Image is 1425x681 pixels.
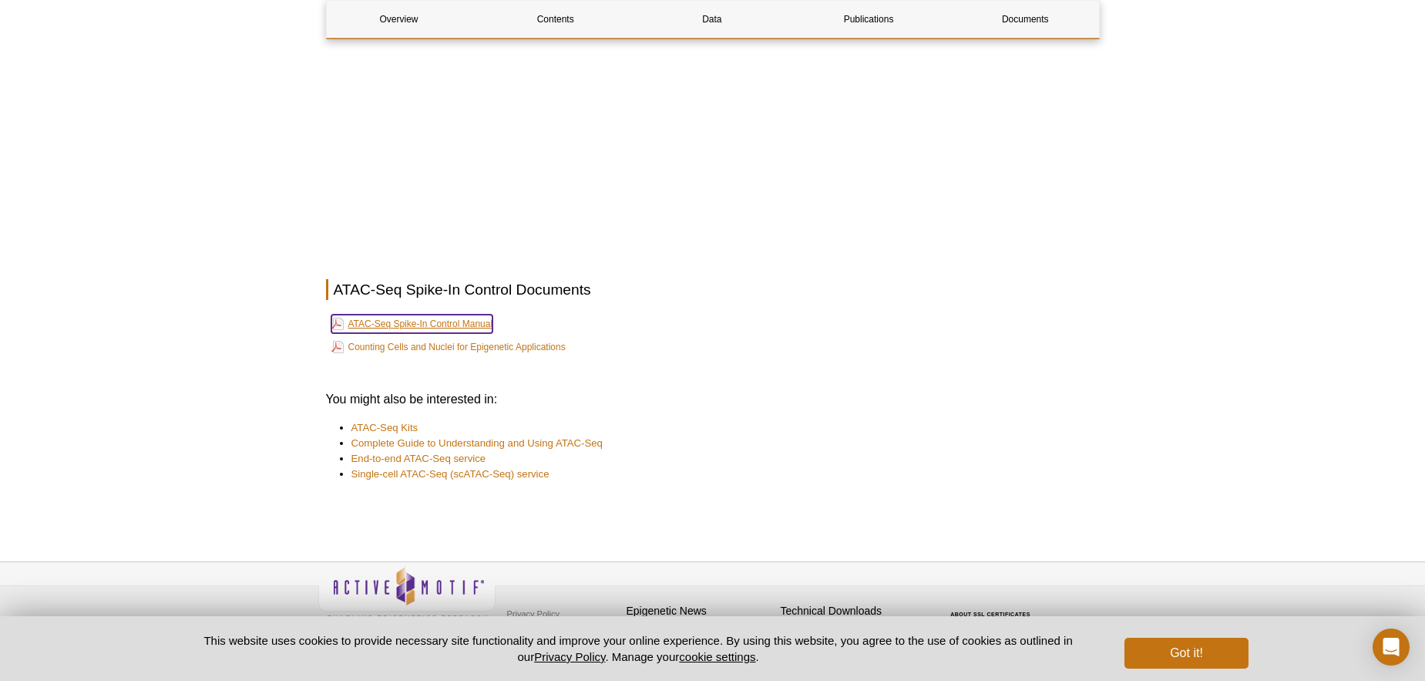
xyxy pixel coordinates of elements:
[326,279,1100,300] h2: ATAC-Seq Spike-In Control Documents
[326,390,1100,409] h3: You might also be interested in:
[1373,629,1410,666] div: Open Intercom Messenger
[781,605,927,618] h4: Technical Downloads
[327,1,472,38] a: Overview
[331,315,493,333] a: ATAC-Seq Spike-In Control Manual
[796,1,941,38] a: Publications
[351,420,418,436] a: ATAC-Seq Kits
[1124,638,1248,669] button: Got it!
[351,467,549,482] a: Single-cell ATAC-Seq (scATAC-Seq) service
[679,650,755,663] button: cookie settings
[483,1,628,38] a: Contents
[503,602,563,625] a: Privacy Policy
[627,605,773,618] h4: Epigenetic News
[950,612,1030,617] a: ABOUT SSL CERTIFICATES
[351,451,486,467] a: End-to-end ATAC-Seq service
[534,650,605,663] a: Privacy Policy
[177,632,1100,665] p: This website uses cookies to provide necessary site functionality and improve your online experie...
[953,1,1097,38] a: Documents
[318,562,496,625] img: Active Motif,
[640,1,785,38] a: Data
[935,589,1050,623] table: Click to Verify - This site chose Symantec SSL for secure e-commerce and confidential communicati...
[331,338,566,356] a: Counting Cells and Nuclei for Epigenetic Applications
[351,436,603,451] a: Complete Guide to Understanding and Using ATAC-Seq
